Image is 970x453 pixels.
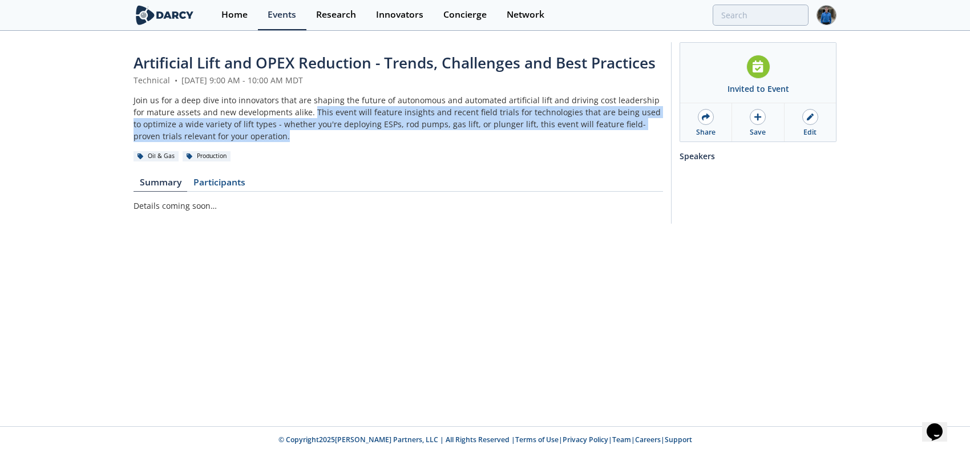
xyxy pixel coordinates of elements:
[183,151,231,161] div: Production
[817,5,836,25] img: Profile
[635,435,661,444] a: Careers
[750,127,766,137] div: Save
[134,151,179,161] div: Oil & Gas
[665,435,692,444] a: Support
[785,103,836,141] a: Edit
[680,146,836,166] div: Speakers
[134,74,663,86] div: Technical [DATE] 9:00 AM - 10:00 AM MDT
[134,200,663,212] p: Details coming soon…
[563,435,608,444] a: Privacy Policy
[727,83,789,95] div: Invited to Event
[134,178,187,192] a: Summary
[221,10,248,19] div: Home
[172,75,179,86] span: •
[376,10,423,19] div: Innovators
[134,5,196,25] img: logo-wide.svg
[443,10,487,19] div: Concierge
[713,5,809,26] input: Advanced Search
[63,435,907,445] p: © Copyright 2025 [PERSON_NAME] Partners, LLC | All Rights Reserved | | | | |
[612,435,631,444] a: Team
[922,407,959,442] iframe: chat widget
[316,10,356,19] div: Research
[134,52,656,73] span: Artificial Lift and OPEX Reduction - Trends, Challenges and Best Practices
[515,435,559,444] a: Terms of Use
[803,127,817,137] div: Edit
[134,94,663,142] div: Join us for a deep dive into innovators that are shaping the future of autonomous and automated a...
[507,10,544,19] div: Network
[268,10,296,19] div: Events
[187,178,251,192] a: Participants
[696,127,716,137] div: Share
